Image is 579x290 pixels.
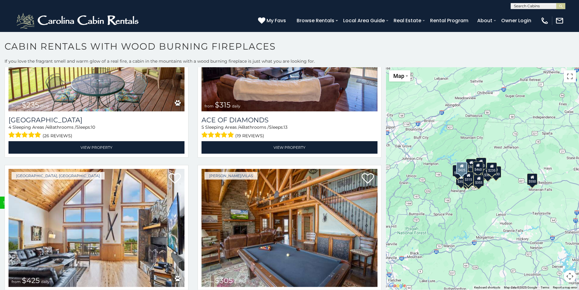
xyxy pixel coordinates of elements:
span: $305 [215,276,233,285]
img: Pinecone Manor [9,169,184,287]
div: $345 [464,174,474,186]
button: Map camera controls [564,270,576,282]
div: $305 [466,159,477,170]
a: Report a map error [553,286,577,289]
a: Add to favorites [169,173,181,185]
span: from [12,104,21,108]
div: $550 [527,173,538,185]
span: $235 [22,100,39,109]
div: $355 [456,174,467,185]
div: Sleeping Areas / Bathrooms / Sleeps: [9,124,184,140]
a: [GEOGRAPHIC_DATA] [9,116,184,124]
div: $355 [474,175,484,186]
img: Google [388,282,408,290]
h3: Sleepy Valley Hideaway [9,116,184,124]
span: $425 [22,276,40,285]
div: $650 [455,165,465,177]
img: White-1-2.png [15,12,141,30]
a: [GEOGRAPHIC_DATA], [GEOGRAPHIC_DATA] [12,172,105,180]
a: Terms (opens in new tab) [541,286,549,289]
img: phone-regular-white.png [540,16,549,25]
div: $380 [483,167,493,178]
span: from [205,279,214,284]
a: Local Area Guide [340,15,388,26]
span: 10 [91,124,95,130]
a: Real Estate [391,15,424,26]
div: $235 [487,162,497,174]
span: Map [393,73,404,79]
button: Keyboard shortcuts [474,285,500,290]
a: My Favs [258,17,288,25]
span: My Favs [267,17,286,24]
span: 4 [239,124,242,130]
a: About [474,15,495,26]
div: $315 [464,171,474,183]
span: from [205,104,214,108]
a: View Property [202,141,377,154]
a: Pinecone Manor from $425 daily [9,169,184,287]
a: Owner Login [498,15,534,26]
button: Toggle fullscreen view [564,70,576,82]
a: Seaforth from $305 daily [202,169,377,287]
span: 5 [202,124,204,130]
div: $320 [476,157,486,169]
span: 4 [47,124,49,130]
span: from [12,279,21,284]
img: mail-regular-white.png [555,16,564,25]
img: Seaforth [202,169,377,287]
span: Map data ©2025 Google [504,286,537,289]
a: View Property [9,141,184,154]
span: daily [41,279,50,284]
div: $425 [457,162,467,174]
div: $460 [473,162,483,173]
span: 13 [284,124,288,130]
a: Ace of Diamonds [202,116,377,124]
span: (19 reviews) [235,132,264,140]
span: daily [234,279,243,284]
a: Add to favorites [362,173,374,185]
span: daily [40,104,49,108]
span: $315 [215,100,231,109]
a: Open this area in Google Maps (opens a new window) [388,282,408,290]
a: Rental Program [427,15,471,26]
div: Sleeping Areas / Bathrooms / Sleeps: [202,124,377,140]
div: $930 [491,166,501,178]
div: $295 [453,165,463,176]
span: daily [232,104,240,108]
div: $350 [461,174,471,186]
div: $451 [472,165,483,176]
button: Change map style [389,70,410,82]
span: 4 [9,124,11,130]
span: (26 reviews) [43,132,72,140]
a: [PERSON_NAME]/Vilas [205,172,257,180]
a: Browse Rentals [294,15,337,26]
